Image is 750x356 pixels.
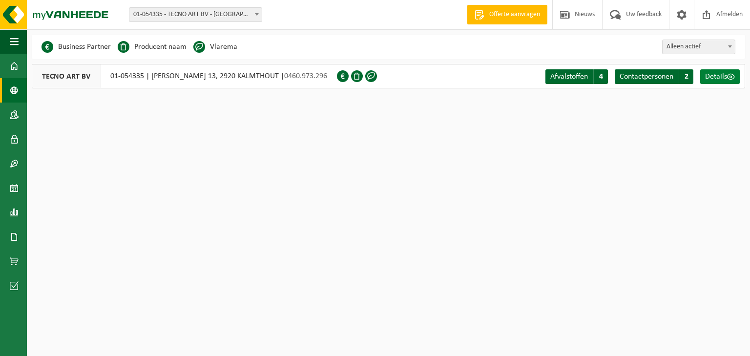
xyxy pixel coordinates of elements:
[663,40,735,54] span: Alleen actief
[32,64,337,88] div: 01-054335 | [PERSON_NAME] 13, 2920 KALMTHOUT |
[284,72,327,80] span: 0460.973.296
[705,73,727,81] span: Details
[42,40,111,54] li: Business Partner
[129,7,262,22] span: 01-054335 - TECNO ART BV - KALMTHOUT
[32,64,101,88] span: TECNO ART BV
[593,69,608,84] span: 4
[615,69,693,84] a: Contactpersonen 2
[193,40,237,54] li: Vlarema
[129,8,262,21] span: 01-054335 - TECNO ART BV - KALMTHOUT
[545,69,608,84] a: Afvalstoffen 4
[679,69,693,84] span: 2
[700,69,740,84] a: Details
[118,40,187,54] li: Producent naam
[467,5,547,24] a: Offerte aanvragen
[550,73,588,81] span: Afvalstoffen
[487,10,542,20] span: Offerte aanvragen
[662,40,735,54] span: Alleen actief
[620,73,673,81] span: Contactpersonen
